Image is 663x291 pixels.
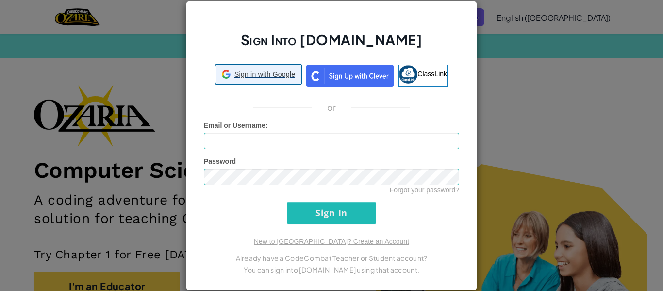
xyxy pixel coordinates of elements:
span: Email or Username [204,121,265,129]
label: : [204,120,268,130]
a: New to [GEOGRAPHIC_DATA]? Create an Account [254,238,409,245]
p: or [327,102,336,113]
p: You can sign into [DOMAIN_NAME] using that account. [204,264,459,275]
img: clever_sso_button@2x.png [306,65,394,87]
h2: Sign Into [DOMAIN_NAME] [204,31,459,59]
span: Password [204,157,236,165]
img: classlink-logo-small.png [399,65,417,84]
span: Sign in with Google [234,69,295,79]
a: Forgot your password? [390,186,459,194]
span: ClassLink [417,69,447,77]
p: Already have a CodeCombat Teacher or Student account? [204,252,459,264]
input: Sign In [287,202,376,224]
div: Sign in with Google [215,65,301,84]
a: Sign in with Google [215,65,301,87]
